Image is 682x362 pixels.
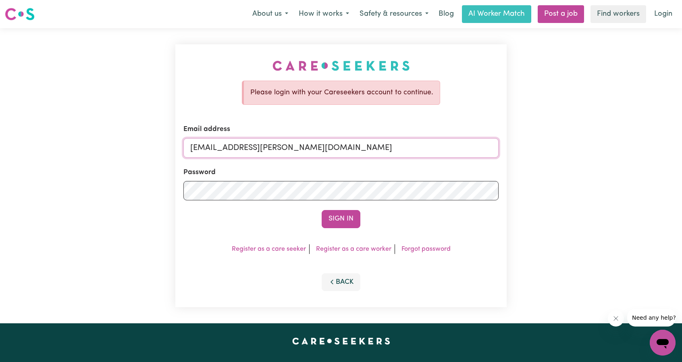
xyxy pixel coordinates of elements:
input: Email address [183,138,499,158]
label: Password [183,167,216,178]
iframe: Message from company [627,309,676,327]
a: Login [649,5,677,23]
img: Careseekers logo [5,7,35,21]
a: Careseekers logo [5,5,35,23]
a: Find workers [591,5,646,23]
a: Post a job [538,5,584,23]
button: Back [322,273,360,291]
iframe: Close message [608,310,624,327]
label: Email address [183,124,230,135]
button: Sign In [322,210,360,228]
a: Forgot password [401,246,451,252]
button: How it works [293,6,354,23]
iframe: Button to launch messaging window [650,330,676,356]
a: Register as a care seeker [232,246,306,252]
a: AI Worker Match [462,5,531,23]
button: About us [247,6,293,23]
button: Safety & resources [354,6,434,23]
p: Please login with your Careseekers account to continue. [250,87,433,98]
a: Register as a care worker [316,246,391,252]
span: Need any help? [5,6,49,12]
a: Careseekers home page [292,338,390,344]
a: Blog [434,5,459,23]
